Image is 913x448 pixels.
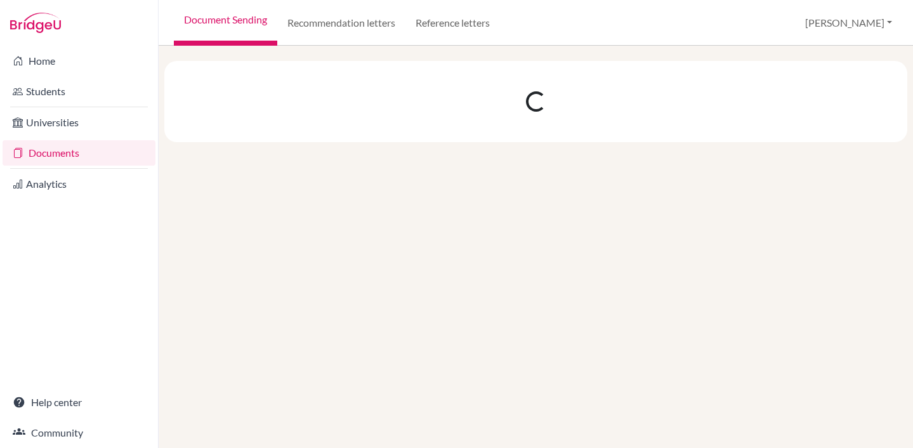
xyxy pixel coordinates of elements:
[3,48,155,74] a: Home
[3,140,155,166] a: Documents
[3,390,155,415] a: Help center
[3,420,155,445] a: Community
[10,13,61,33] img: Bridge-U
[3,171,155,197] a: Analytics
[799,11,898,35] button: [PERSON_NAME]
[3,79,155,104] a: Students
[3,110,155,135] a: Universities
